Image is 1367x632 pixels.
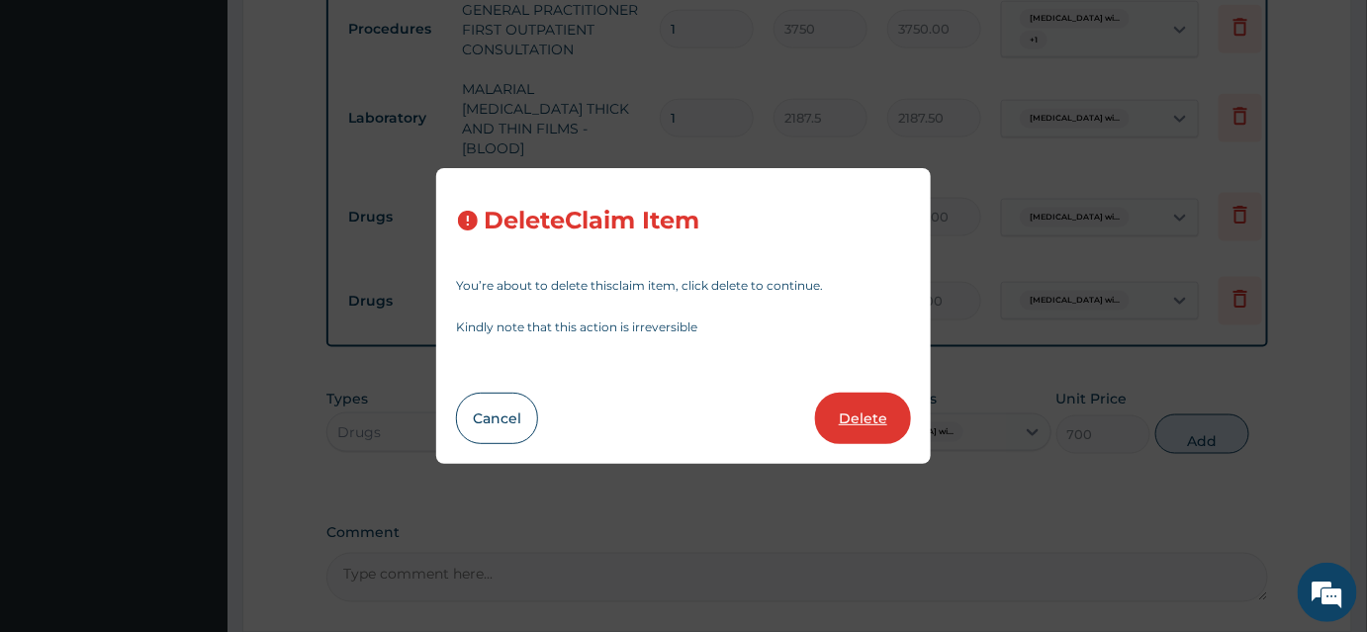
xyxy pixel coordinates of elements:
p: You’re about to delete this claim item , click delete to continue. [456,280,911,292]
span: We're online! [115,190,273,390]
button: Cancel [456,393,538,444]
div: Minimize live chat window [324,10,372,57]
textarea: Type your message and hit 'Enter' [10,421,377,491]
h3: Delete Claim Item [484,208,699,234]
img: d_794563401_company_1708531726252_794563401 [37,99,80,148]
div: Chat with us now [103,111,332,136]
p: Kindly note that this action is irreversible [456,321,911,333]
button: Delete [815,393,911,444]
